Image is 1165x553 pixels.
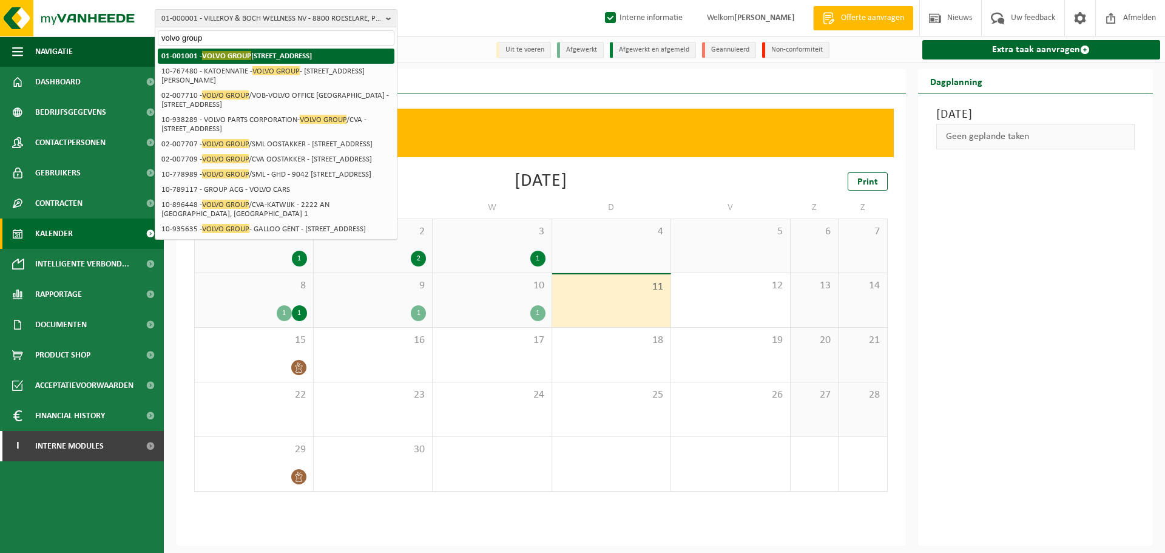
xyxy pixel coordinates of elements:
[839,197,887,219] td: Z
[936,106,1135,124] h3: [DATE]
[202,154,249,163] span: VOLVO GROUP
[320,388,427,402] span: 23
[918,69,994,93] h2: Dagplanning
[734,13,795,22] strong: [PERSON_NAME]
[35,158,81,188] span: Gebruikers
[155,9,397,27] button: 01-000001 - VILLEROY & BOCH WELLNESS NV - 8800 ROESELARE, POPULIERSTRAAT 1
[158,197,394,222] li: 10-896448 - /CVA-KATWIJK - 2222 AN [GEOGRAPHIC_DATA], [GEOGRAPHIC_DATA] 1
[496,42,551,58] li: Uit te voeren
[35,127,106,158] span: Contactpersonen
[558,225,665,239] span: 4
[202,51,251,60] span: VOLVO GROUP
[201,443,307,456] span: 29
[515,172,567,191] div: [DATE]
[552,197,672,219] td: D
[158,152,394,167] li: 02-007709 - /CVA OOSTAKKER - [STREET_ADDRESS]
[191,120,891,129] p: 25: Done - Afgewerkt
[610,42,696,58] li: Afgewerkt en afgemeld
[439,279,545,293] span: 10
[161,51,312,60] strong: 01-001001 - [STREET_ADDRESS]
[797,334,832,347] span: 20
[35,219,73,249] span: Kalender
[791,197,839,219] td: Z
[158,88,394,112] li: 02-007710 - /VOB-VOLVO OFFICE [GEOGRAPHIC_DATA] - [STREET_ADDRESS]
[35,279,82,310] span: Rapportage
[702,42,756,58] li: Geannuleerd
[35,431,104,461] span: Interne modules
[557,42,604,58] li: Afgewerkt
[202,90,249,100] span: VOLVO GROUP
[191,137,891,146] p: 30: Cancelled - Geannuleerd
[158,222,394,237] li: 10-935635 - - GALLOO GENT - [STREET_ADDRESS]
[35,310,87,340] span: Documenten
[439,334,545,347] span: 17
[158,167,394,182] li: 10-778989 - /SML - GHD - 9042 [STREET_ADDRESS]
[439,388,545,402] span: 24
[191,146,891,154] p: 35: Done - Non-conformiteit
[35,370,133,401] span: Acceptatievoorwaarden
[439,225,545,239] span: 3
[936,124,1135,149] div: Geen geplande taken
[158,182,394,197] li: 10-789117 - GROUP ACG - VOLVO CARS
[857,177,878,187] span: Print
[558,388,665,402] span: 25
[433,197,552,219] td: W
[411,251,426,266] div: 2
[320,334,427,347] span: 16
[191,112,891,120] p: 20: Scheduled - Uit te voeren
[201,334,307,347] span: 15
[12,431,23,461] span: I
[838,12,907,24] span: Offerte aanvragen
[411,305,426,321] div: 1
[35,401,105,431] span: Financial History
[530,305,545,321] div: 1
[202,224,249,233] span: VOLVO GROUP
[797,279,832,293] span: 13
[158,30,394,46] input: Zoeken naar gekoppelde vestigingen
[813,6,913,30] a: Offerte aanvragen
[292,305,307,321] div: 1
[35,97,106,127] span: Bedrijfsgegevens
[558,334,665,347] span: 18
[35,249,129,279] span: Intelligente verbond...
[677,279,784,293] span: 12
[201,388,307,402] span: 22
[671,197,791,219] td: V
[320,279,427,293] span: 9
[202,200,249,209] span: VOLVO GROUP
[202,139,249,148] span: VOLVO GROUP
[845,279,880,293] span: 14
[158,64,394,88] li: 10-767480 - KATOENNATIE - - [STREET_ADDRESS][PERSON_NAME]
[922,40,1161,59] a: Extra taak aanvragen
[292,251,307,266] div: 1
[797,225,832,239] span: 6
[161,10,381,28] span: 01-000001 - VILLEROY & BOCH WELLNESS NV - 8800 ROESELARE, POPULIERSTRAAT 1
[201,279,307,293] span: 8
[845,225,880,239] span: 7
[677,388,784,402] span: 26
[848,172,888,191] a: Print
[677,334,784,347] span: 19
[530,251,545,266] div: 1
[252,66,300,75] span: VOLVO GROUP
[845,334,880,347] span: 21
[558,280,665,294] span: 11
[35,36,73,67] span: Navigatie
[191,129,891,137] p: 26: Done - Afgewerkt en afgemeld
[158,137,394,152] li: 02-007707 - /SML OOSTAKKER - [STREET_ADDRESS]
[762,42,829,58] li: Non-conformiteit
[277,305,292,321] div: 1
[35,188,83,219] span: Contracten
[797,388,832,402] span: 27
[158,112,394,137] li: 10-938289 - VOLVO PARTS CORPORATION- /CVA - [STREET_ADDRESS]
[300,115,346,124] span: VOLVO GROUP
[320,443,427,456] span: 30
[158,237,394,252] li: 10-737854 - VOLVO CONSTRUCTION EQUIPMENT - [STREET_ADDRESS]
[603,9,683,27] label: Interne informatie
[35,340,90,370] span: Product Shop
[35,67,81,97] span: Dashboard
[202,169,249,178] span: VOLVO GROUP
[845,388,880,402] span: 28
[677,225,784,239] span: 5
